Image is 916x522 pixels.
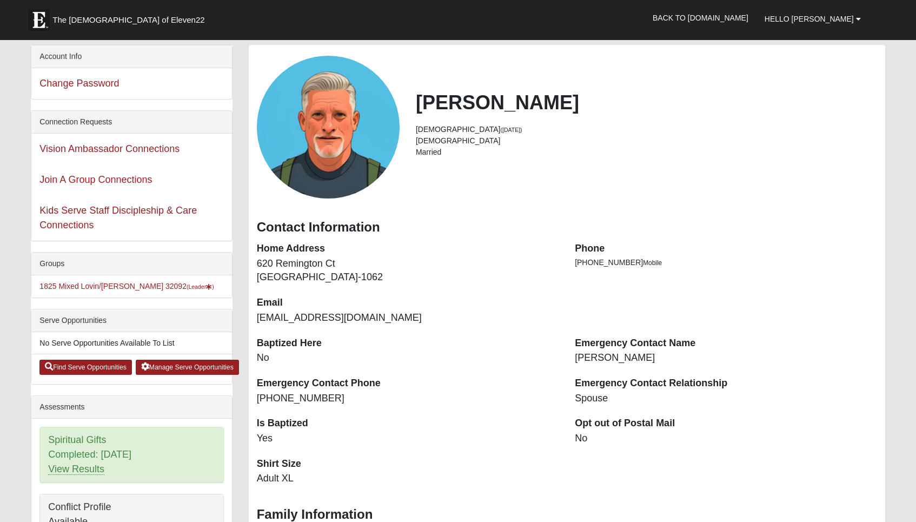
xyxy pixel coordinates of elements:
[39,78,119,89] a: Change Password
[643,259,662,267] span: Mobile
[575,376,877,391] dt: Emergency Contact Relationship
[257,56,400,199] a: View Fullsize Photo
[575,351,877,365] dd: [PERSON_NAME]
[257,257,559,285] dd: 620 Remington Ct [GEOGRAPHIC_DATA]-1062
[575,257,877,268] li: [PHONE_NUMBER]
[31,253,231,275] div: Groups
[39,174,152,185] a: Join A Group Connections
[416,147,877,158] li: Married
[257,220,877,235] h3: Contact Information
[257,392,559,406] dd: [PHONE_NUMBER]
[31,45,231,68] div: Account Info
[31,309,231,332] div: Serve Opportunities
[39,205,197,230] a: Kids Serve Staff Discipleship & Care Connections
[39,360,132,375] a: Find Serve Opportunities
[23,4,239,31] a: The [DEMOGRAPHIC_DATA] of Eleven22
[31,396,231,419] div: Assessments
[257,296,559,310] dt: Email
[136,360,239,375] a: Manage Serve Opportunities
[257,376,559,391] dt: Emergency Contact Phone
[575,242,877,256] dt: Phone
[756,5,869,32] a: Hello [PERSON_NAME]
[31,332,231,354] li: No Serve Opportunities Available To List
[416,91,877,114] h2: [PERSON_NAME]
[257,242,559,256] dt: Home Address
[31,111,231,134] div: Connection Requests
[257,311,559,325] dd: [EMAIL_ADDRESS][DOMAIN_NAME]
[575,417,877,431] dt: Opt out of Postal Mail
[48,464,104,475] a: View Results
[645,4,756,31] a: Back to [DOMAIN_NAME]
[501,127,522,133] small: ([DATE])
[257,417,559,431] dt: Is Baptized
[575,336,877,351] dt: Emergency Contact Name
[575,392,877,406] dd: Spouse
[416,135,877,147] li: [DEMOGRAPHIC_DATA]
[257,432,559,446] dd: Yes
[575,432,877,446] dd: No
[39,282,214,290] a: 1825 Mixed Lovin/[PERSON_NAME] 32092(Leader)
[39,143,180,154] a: Vision Ambassador Connections
[257,351,559,365] dd: No
[28,9,50,31] img: Eleven22 logo
[765,15,854,23] span: Hello [PERSON_NAME]
[40,427,223,483] div: Spiritual Gifts Completed: [DATE]
[52,15,204,25] span: The [DEMOGRAPHIC_DATA] of Eleven22
[257,472,559,486] dd: Adult XL
[416,124,877,135] li: [DEMOGRAPHIC_DATA]
[257,336,559,351] dt: Baptized Here
[257,457,559,471] dt: Shirt Size
[187,283,214,290] small: (Leader )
